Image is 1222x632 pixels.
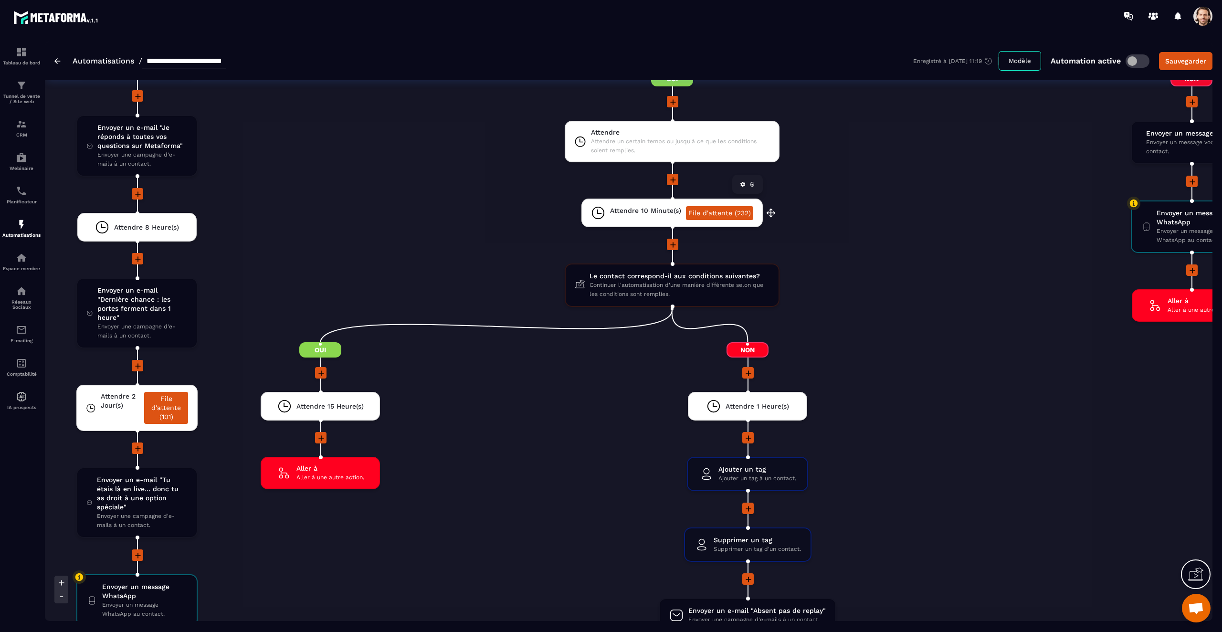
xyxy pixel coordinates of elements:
span: Supprimer un tag d'un contact. [714,545,801,554]
span: Ajouter un tag à un contact. [718,474,796,483]
img: scheduler [16,185,27,197]
a: social-networksocial-networkRéseaux Sociaux [2,278,41,317]
a: automationsautomationsEspace membre [2,245,41,278]
img: arrow [54,58,61,64]
img: formation [16,80,27,91]
a: accountantaccountantComptabilité [2,350,41,384]
span: Aller à une autre action. [296,473,364,482]
img: formation [16,118,27,130]
span: Envoyer un e-mail "Je réponds à toutes vos questions sur Metaforma" [97,123,187,150]
img: automations [16,219,27,230]
span: Envoyer un e-mail "Absent pas de replay" [688,606,826,615]
p: Tableau de bord [2,60,41,65]
img: automations [16,391,27,402]
p: Planificateur [2,199,41,204]
a: automationsautomationsWebinaire [2,145,41,178]
a: schedulerschedulerPlanificateur [2,178,41,211]
img: social-network [16,285,27,297]
a: File d'attente (101) [144,392,188,424]
a: automationsautomationsAutomatisations [2,211,41,245]
span: Ajouter un tag [718,465,796,474]
a: File d'attente (232) [686,206,753,220]
span: Attendre 15 Heure(s) [296,402,364,411]
p: Comptabilité [2,371,41,377]
span: Envoyer un message WhatsApp [102,582,188,600]
span: Aller à [296,464,364,473]
p: Espace membre [2,266,41,271]
span: / [139,56,142,65]
p: [DATE] 11:19 [949,58,982,64]
span: Envoyer un message WhatsApp au contact. [102,600,188,619]
p: E-mailing [2,338,41,343]
div: Sauvegarder [1165,56,1206,66]
span: Le contact correspond-il aux conditions suivantes? [590,272,769,281]
button: Modèle [999,51,1041,71]
p: Tunnel de vente / Site web [2,94,41,104]
a: Open chat [1182,594,1211,622]
span: Envoyer un e-mail "Tu étais là en live… donc tu as droit à une option spéciale" [97,475,187,512]
span: Oui [299,342,341,358]
span: Non [727,342,769,358]
span: Envoyer une campagne d'e-mails à un contact. [97,150,187,169]
img: automations [16,152,27,163]
span: Attendre 10 Minute(s) [610,206,681,215]
p: CRM [2,132,41,137]
span: Supprimer un tag [714,536,801,545]
span: Attendre [591,128,770,137]
span: Envoyer une campagne d'e-mails à un contact. [688,615,826,624]
a: emailemailE-mailing [2,317,41,350]
span: Envoyer un e-mail "Dernière chance : les portes ferment dans 1 heure" [97,286,187,322]
img: formation [16,46,27,58]
a: Automatisations [73,56,134,65]
button: Sauvegarder [1159,52,1212,70]
span: Attendre 1 Heure(s) [726,402,789,411]
img: logo [13,9,99,26]
p: Réseaux Sociaux [2,299,41,310]
a: formationformationTableau de bord [2,39,41,73]
img: accountant [16,358,27,369]
a: formationformationTunnel de vente / Site web [2,73,41,111]
div: Enregistré à [913,57,999,65]
p: Automation active [1051,56,1121,65]
img: email [16,324,27,336]
a: formationformationCRM [2,111,41,145]
span: Envoyer une campagne d'e-mails à un contact. [97,512,187,530]
span: Attendre un certain temps ou jusqu'à ce que les conditions soient remplies. [591,137,770,155]
span: Attendre 2 Jour(s) [101,392,139,410]
img: automations [16,252,27,263]
span: Continuer l'automatisation d'une manière différente selon que les conditions sont remplies. [590,281,769,299]
span: Attendre 8 Heure(s) [114,223,179,232]
p: Automatisations [2,232,41,238]
p: Webinaire [2,166,41,171]
span: Envoyer une campagne d'e-mails à un contact. [97,322,187,340]
p: IA prospects [2,405,41,410]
